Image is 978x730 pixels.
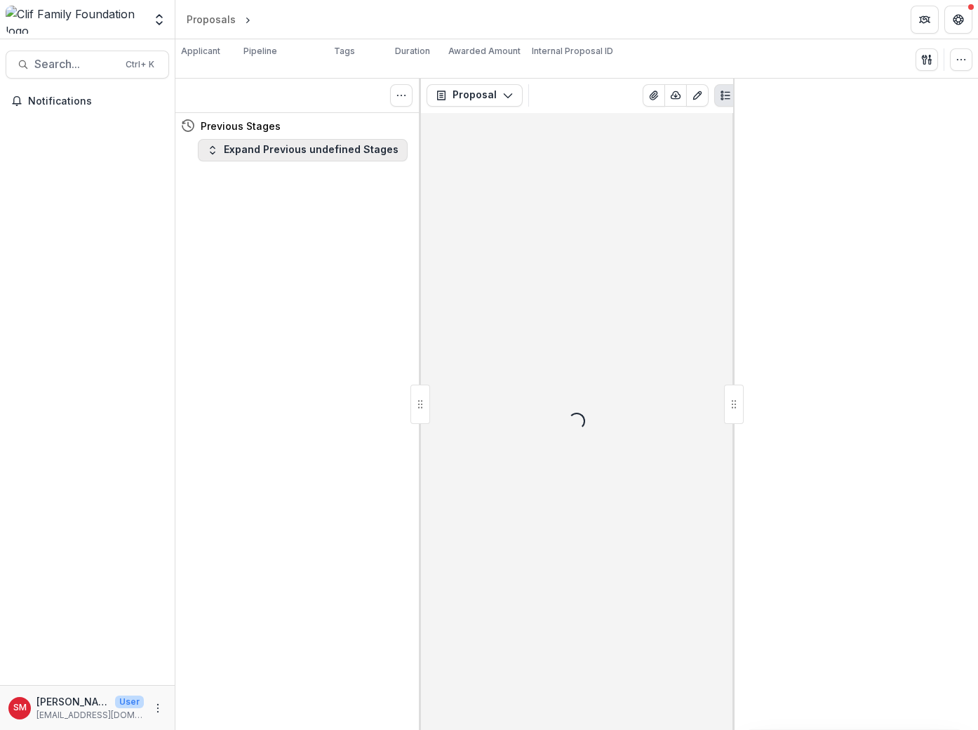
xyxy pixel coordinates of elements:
p: [EMAIL_ADDRESS][DOMAIN_NAME] [36,709,144,722]
h4: Previous Stages [201,119,281,133]
span: Notifications [28,95,163,107]
button: Toggle View Cancelled Tasks [390,84,413,107]
button: Expand Previous undefined Stages [198,139,408,161]
button: Plaintext view [714,84,737,107]
div: Proposals [187,12,236,27]
button: Get Help [944,6,972,34]
button: Partners [911,6,939,34]
button: View Attached Files [643,84,665,107]
button: Open entity switcher [149,6,169,34]
span: Search... [34,58,117,71]
nav: breadcrumb [181,9,314,29]
button: Search... [6,51,169,79]
button: More [149,700,166,717]
p: Applicant [181,45,220,58]
p: Tags [334,45,355,58]
a: Proposals [181,9,241,29]
button: Notifications [6,90,169,112]
p: Duration [395,45,430,58]
div: Ctrl + K [123,57,157,72]
p: Pipeline [243,45,277,58]
p: Internal Proposal ID [532,45,613,58]
img: Clif Family Foundation logo [6,6,144,34]
button: Edit as form [686,84,709,107]
p: [PERSON_NAME] [36,694,109,709]
div: Sierra Martinez [13,703,27,712]
p: User [115,696,144,708]
p: Awarded Amount [448,45,521,58]
button: Proposal [427,84,523,107]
